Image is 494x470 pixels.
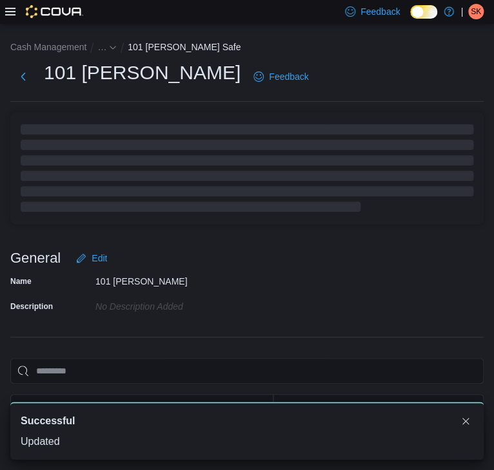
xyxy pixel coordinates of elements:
[21,434,473,449] div: Updated
[26,5,83,18] img: Cova
[21,413,473,429] div: Notification
[248,64,313,89] a: Feedback
[460,4,463,19] p: |
[468,4,484,19] div: Saif Kazi
[97,42,117,52] button: See collapsed breadcrumbs - Clicking this button will toggle a popover dialog.
[10,358,484,384] input: This is a search bar. As you type, the results lower in the page will automatically filter.
[128,42,241,52] button: 101 [PERSON_NAME] Safe
[71,245,112,271] button: Edit
[109,44,117,52] svg: - Clicking this button will toggle a popover dialog.
[92,252,107,265] span: Edit
[10,276,32,287] label: Name
[10,39,484,57] nav: An example of EuiBreadcrumbs
[361,5,400,18] span: Feedback
[471,4,481,19] span: SK
[10,64,36,89] button: Next
[269,70,308,83] span: Feedback
[410,5,437,19] input: Dark Mode
[95,296,268,312] div: No Description added
[21,413,75,429] span: Successful
[458,413,473,429] button: Dismiss toast
[21,127,473,214] span: Loading
[95,271,268,287] div: 101 [PERSON_NAME]
[10,301,53,312] label: Description
[97,42,106,52] span: See collapsed breadcrumbs
[10,42,86,52] button: Cash Management
[44,60,241,86] h1: 101 [PERSON_NAME]
[10,250,61,266] h3: General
